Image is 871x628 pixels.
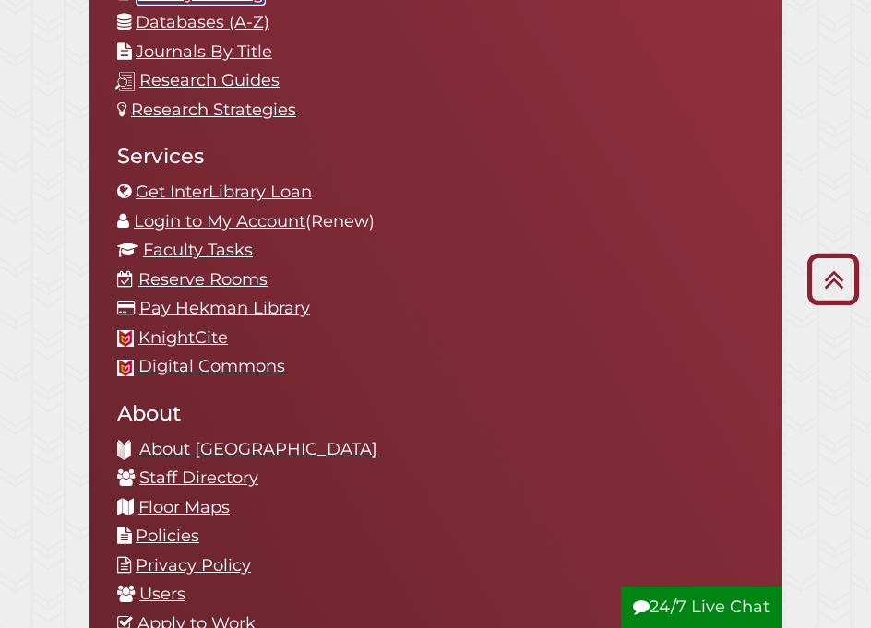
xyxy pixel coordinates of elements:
a: Get InterLibrary Loan [136,182,312,202]
a: Reserve Rooms [138,269,268,290]
a: Databases (A-Z) [136,12,269,32]
h2: Services [117,143,754,169]
a: Staff Directory [139,468,258,488]
a: Faculty Tasks [143,240,253,260]
h2: About [117,400,754,426]
img: Calvin favicon logo [117,330,134,347]
li: (Renew) [117,207,754,237]
a: Back to Top [800,264,866,294]
a: About [GEOGRAPHIC_DATA] [139,439,377,459]
img: research-guides-icon-white_37x37.png [115,72,135,91]
a: Policies [136,526,199,546]
a: KnightCite [138,327,228,348]
a: Research Strategies [131,100,296,120]
a: Pay Hekman Library [139,298,310,318]
a: Journals By Title [136,41,272,62]
a: Privacy Policy [136,555,251,575]
a: Research Guides [139,70,280,90]
a: Login to My Account [134,211,305,231]
img: Calvin favicon logo [117,360,134,376]
a: Users [139,584,185,604]
a: Digital Commons [138,356,285,376]
a: Floor Maps [138,497,230,517]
